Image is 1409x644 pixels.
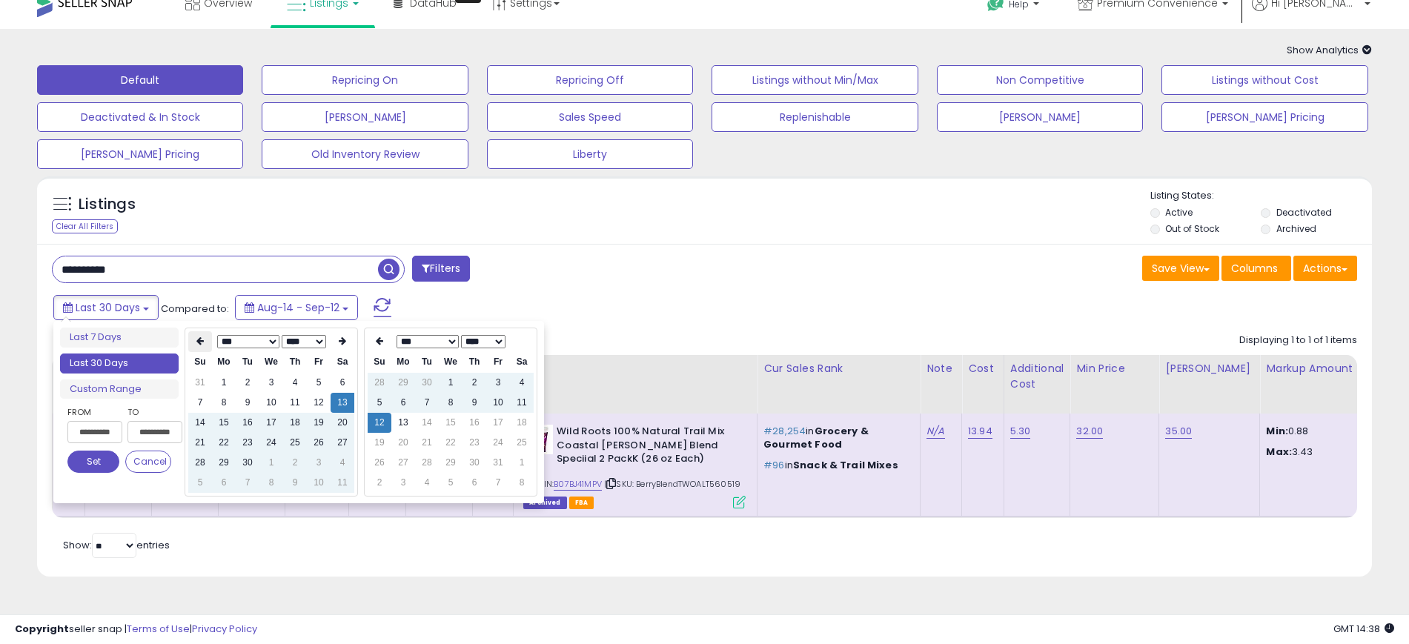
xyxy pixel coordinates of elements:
span: Grocery & Gourmet Food [763,424,869,451]
td: 6 [331,373,354,393]
span: #96 [763,458,784,472]
p: Listing States: [1150,189,1372,203]
td: 6 [463,473,486,493]
span: 2025-10-13 14:38 GMT [1333,622,1394,636]
td: 28 [415,453,439,473]
div: seller snap | | [15,623,257,637]
strong: Max: [1266,445,1292,459]
strong: Min: [1266,424,1288,438]
td: 18 [283,413,307,433]
td: 22 [212,433,236,453]
button: Listings without Cost [1161,65,1367,95]
label: Active [1165,206,1193,219]
td: 2 [463,373,486,393]
th: Fr [307,352,331,372]
td: 10 [307,473,331,493]
td: 2 [368,473,391,493]
td: 2 [283,453,307,473]
span: FBA [569,497,594,509]
span: Columns [1231,261,1278,276]
td: 27 [331,433,354,453]
td: 7 [486,473,510,493]
button: Repricing On [262,65,468,95]
p: 0.88 [1266,425,1389,438]
td: 1 [439,373,463,393]
td: 11 [510,393,534,413]
td: 16 [463,413,486,433]
li: Last 7 Days [60,328,179,348]
td: 27 [391,453,415,473]
td: 23 [463,433,486,453]
td: 29 [212,453,236,473]
td: 6 [391,393,415,413]
li: Last 30 Days [60,353,179,374]
td: 9 [463,393,486,413]
th: Tu [236,352,259,372]
td: 26 [368,453,391,473]
span: Aug-14 - Sep-12 [257,300,339,315]
td: 5 [307,373,331,393]
td: 3 [259,373,283,393]
td: 10 [259,393,283,413]
td: 30 [415,373,439,393]
td: 24 [259,433,283,453]
label: Deactivated [1276,206,1332,219]
td: 11 [283,393,307,413]
td: 17 [486,413,510,433]
td: 26 [307,433,331,453]
td: 9 [236,393,259,413]
th: Th [283,352,307,372]
span: Show: entries [63,538,170,552]
td: 14 [188,413,212,433]
th: Su [368,352,391,372]
td: 1 [259,453,283,473]
td: 22 [439,433,463,453]
td: 4 [283,373,307,393]
button: [PERSON_NAME] Pricing [1161,102,1367,132]
td: 28 [368,373,391,393]
div: Cost [968,361,998,376]
th: We [259,352,283,372]
div: Additional Cost [1010,361,1064,392]
button: Sales Speed [487,102,693,132]
div: Note [926,361,955,376]
p: 3.43 [1266,445,1389,459]
a: Privacy Policy [192,622,257,636]
button: Actions [1293,256,1357,281]
td: 9 [283,473,307,493]
button: Last 30 Days [53,295,159,320]
td: 16 [236,413,259,433]
td: 3 [486,373,510,393]
button: Filters [412,256,470,282]
b: Wild Roots 100% Natural Trail Mix Coastal [PERSON_NAME] Blend Speciial 2 PackK (26 oz Each) [557,425,737,470]
td: 7 [188,393,212,413]
td: 3 [307,453,331,473]
div: Cur Sales Rank [763,361,914,376]
span: Show Analytics [1287,43,1372,57]
td: 25 [510,433,534,453]
td: 1 [212,373,236,393]
div: ASIN: [523,425,746,507]
button: [PERSON_NAME] [937,102,1143,132]
td: 24 [486,433,510,453]
td: 28 [188,453,212,473]
button: Default [37,65,243,95]
td: 19 [307,413,331,433]
button: Listings without Min/Max [712,65,918,95]
th: We [439,352,463,372]
label: To [127,405,171,419]
td: 4 [510,373,534,393]
td: 4 [331,453,354,473]
td: 2 [236,373,259,393]
span: Listings that have been deleted from Seller Central [523,497,566,509]
p: in [763,425,909,451]
span: Snack & Trail Mixes [793,458,898,472]
td: 4 [415,473,439,493]
button: Save View [1142,256,1219,281]
td: 6 [212,473,236,493]
td: 25 [283,433,307,453]
td: 20 [331,413,354,433]
span: #28,254 [763,424,806,438]
span: | SKU: BerryBlendTWOALT560519 [604,478,740,490]
div: Min Price [1076,361,1153,376]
